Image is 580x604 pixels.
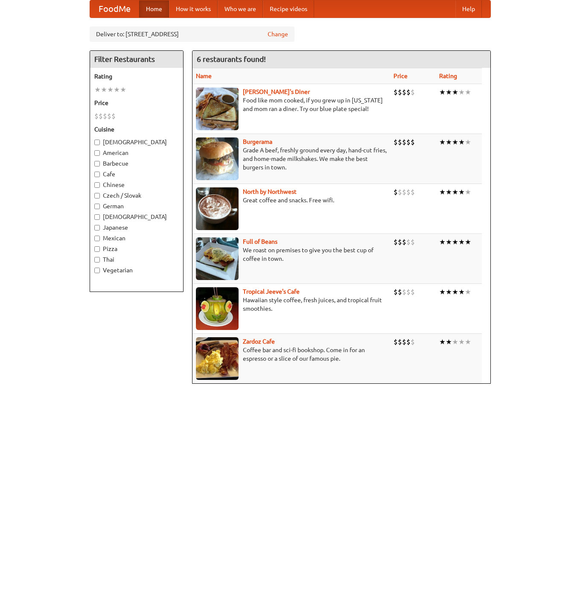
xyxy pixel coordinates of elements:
[114,85,120,94] li: ★
[402,137,406,147] li: $
[458,237,465,247] li: ★
[452,88,458,97] li: ★
[452,137,458,147] li: ★
[402,287,406,297] li: $
[458,88,465,97] li: ★
[243,238,277,245] a: Full of Beans
[243,338,275,345] a: Zardoz Cafe
[196,187,239,230] img: north.jpg
[439,187,446,197] li: ★
[465,137,471,147] li: ★
[465,88,471,97] li: ★
[458,137,465,147] li: ★
[446,137,452,147] li: ★
[393,187,398,197] li: $
[263,0,314,18] a: Recipe videos
[406,237,411,247] li: $
[402,237,406,247] li: $
[452,187,458,197] li: ★
[94,99,179,107] h5: Price
[197,55,266,63] ng-pluralize: 6 restaurants found!
[94,213,179,221] label: [DEMOGRAPHIC_DATA]
[406,287,411,297] li: $
[94,223,179,232] label: Japanese
[99,111,103,121] li: $
[439,287,446,297] li: ★
[243,188,297,195] a: North by Northwest
[196,96,387,113] p: Food like mom cooked, if you grew up in [US_STATE] and mom ran a diner. Try our blue plate special!
[439,237,446,247] li: ★
[411,287,415,297] li: $
[446,187,452,197] li: ★
[94,125,179,134] h5: Cuisine
[94,193,100,198] input: Czech / Slovak
[406,187,411,197] li: $
[94,236,100,241] input: Mexican
[90,0,139,18] a: FoodMe
[94,202,179,210] label: German
[243,138,272,145] a: Burgerama
[243,88,310,95] b: [PERSON_NAME]'s Diner
[465,337,471,347] li: ★
[94,172,100,177] input: Cafe
[101,85,107,94] li: ★
[94,234,179,242] label: Mexican
[465,187,471,197] li: ★
[406,88,411,97] li: $
[446,88,452,97] li: ★
[94,204,100,209] input: German
[446,287,452,297] li: ★
[196,337,239,380] img: zardoz.jpg
[393,337,398,347] li: $
[393,137,398,147] li: $
[196,146,387,172] p: Grade A beef, freshly ground every day, hand-cut fries, and home-made milkshakes. We make the bes...
[439,73,457,79] a: Rating
[411,237,415,247] li: $
[94,214,100,220] input: [DEMOGRAPHIC_DATA]
[218,0,263,18] a: Who we are
[446,237,452,247] li: ★
[458,187,465,197] li: ★
[452,287,458,297] li: ★
[402,88,406,97] li: $
[411,337,415,347] li: $
[94,111,99,121] li: $
[406,337,411,347] li: $
[196,287,239,330] img: jeeves.jpg
[398,237,402,247] li: $
[94,266,179,274] label: Vegetarian
[94,191,179,200] label: Czech / Slovak
[94,245,179,253] label: Pizza
[94,72,179,81] h5: Rating
[196,137,239,180] img: burgerama.jpg
[398,187,402,197] li: $
[446,337,452,347] li: ★
[439,88,446,97] li: ★
[196,88,239,130] img: sallys.jpg
[94,257,100,263] input: Thai
[398,88,402,97] li: $
[196,296,387,313] p: Hawaiian style coffee, fresh juices, and tropical fruit smoothies.
[94,138,179,146] label: [DEMOGRAPHIC_DATA]
[94,181,179,189] label: Chinese
[94,170,179,178] label: Cafe
[398,137,402,147] li: $
[196,346,387,363] p: Coffee bar and sci-fi bookshop. Come in for an espresso or a slice of our famous pie.
[107,111,111,121] li: $
[169,0,218,18] a: How it works
[94,268,100,273] input: Vegetarian
[94,150,100,156] input: American
[94,159,179,168] label: Barbecue
[107,85,114,94] li: ★
[196,73,212,79] a: Name
[94,246,100,252] input: Pizza
[196,246,387,263] p: We roast on premises to give you the best cup of coffee in town.
[243,288,300,295] a: Tropical Jeeve's Cafe
[120,85,126,94] li: ★
[94,182,100,188] input: Chinese
[90,26,294,42] div: Deliver to: [STREET_ADDRESS]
